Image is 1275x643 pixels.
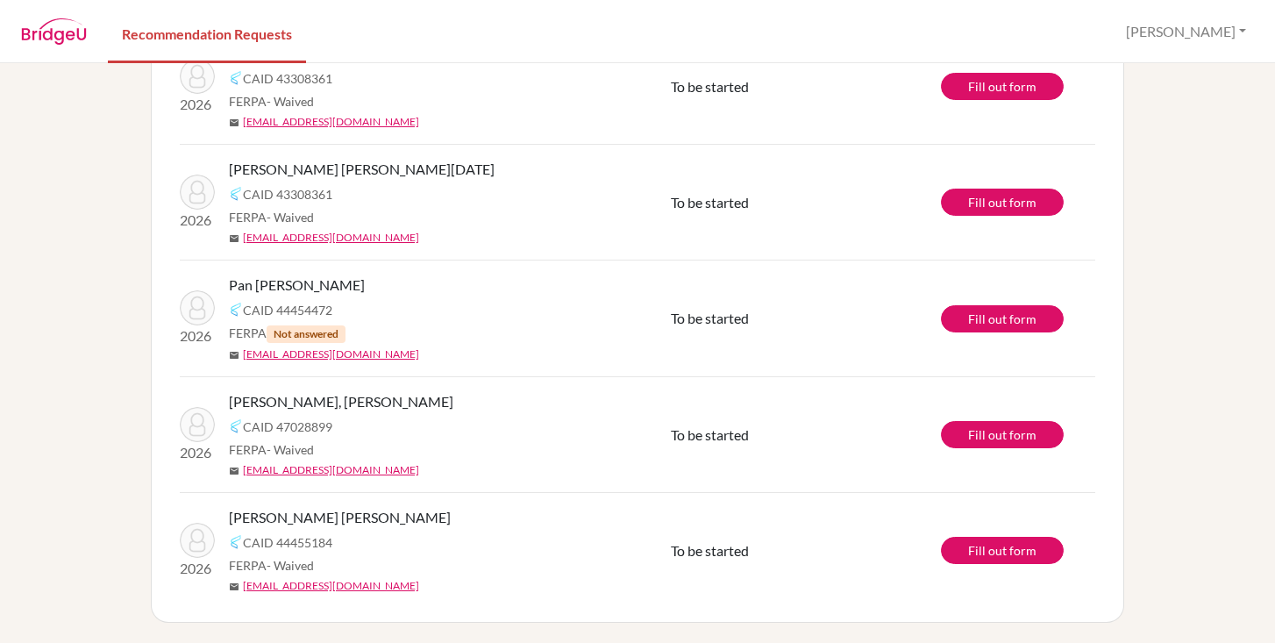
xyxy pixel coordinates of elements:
[229,324,345,343] span: FERPA
[1118,15,1254,48] button: [PERSON_NAME]
[229,582,239,592] span: mail
[941,305,1064,332] a: Fill out form
[229,118,239,128] span: mail
[229,208,314,226] span: FERPA
[243,301,332,319] span: CAID 44454472
[267,442,314,457] span: - Waived
[21,18,87,45] img: BridgeU logo
[180,210,215,231] p: 2026
[180,94,215,115] p: 2026
[671,542,749,559] span: To be started
[229,275,365,296] span: Pan [PERSON_NAME]
[941,189,1064,216] a: Fill out form
[243,114,419,130] a: [EMAIL_ADDRESS][DOMAIN_NAME]
[229,440,314,459] span: FERPA
[267,558,314,573] span: - Waived
[267,210,314,225] span: - Waived
[229,187,243,201] img: Common App logo
[671,426,749,443] span: To be started
[671,310,749,326] span: To be started
[229,92,314,111] span: FERPA
[941,537,1064,564] a: Fill out form
[229,303,243,317] img: Common App logo
[267,94,314,109] span: - Waived
[180,175,215,210] img: De Villers Sequeira, Lucia Marie
[229,535,243,549] img: Common App logo
[267,325,345,343] span: Not answered
[180,59,215,94] img: De Villers Sequeira, Lucia Marie
[180,442,215,463] p: 2026
[229,71,243,85] img: Common App logo
[229,466,239,476] span: mail
[180,558,215,579] p: 2026
[243,533,332,552] span: CAID 44455184
[180,290,215,325] img: Pan Mora, Jerry Rafael
[229,350,239,361] span: mail
[229,419,243,433] img: Common App logo
[229,391,453,412] span: [PERSON_NAME], [PERSON_NAME]
[229,159,495,180] span: [PERSON_NAME] [PERSON_NAME][DATE]
[180,407,215,442] img: Vargas Odio, Marcelo Jose
[180,325,215,347] p: 2026
[243,462,419,478] a: [EMAIL_ADDRESS][DOMAIN_NAME]
[243,578,419,594] a: [EMAIL_ADDRESS][DOMAIN_NAME]
[243,69,332,88] span: CAID 43308361
[243,418,332,436] span: CAID 47028899
[108,3,306,63] a: Recommendation Requests
[671,194,749,211] span: To be started
[243,185,332,204] span: CAID 43308361
[243,347,419,362] a: [EMAIL_ADDRESS][DOMAIN_NAME]
[941,73,1064,100] a: Fill out form
[229,233,239,244] span: mail
[229,556,314,575] span: FERPA
[243,230,419,246] a: [EMAIL_ADDRESS][DOMAIN_NAME]
[671,78,749,95] span: To be started
[180,523,215,558] img: Arguello Martinez, Juan Pablo
[941,421,1064,448] a: Fill out form
[229,507,451,528] span: [PERSON_NAME] [PERSON_NAME]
